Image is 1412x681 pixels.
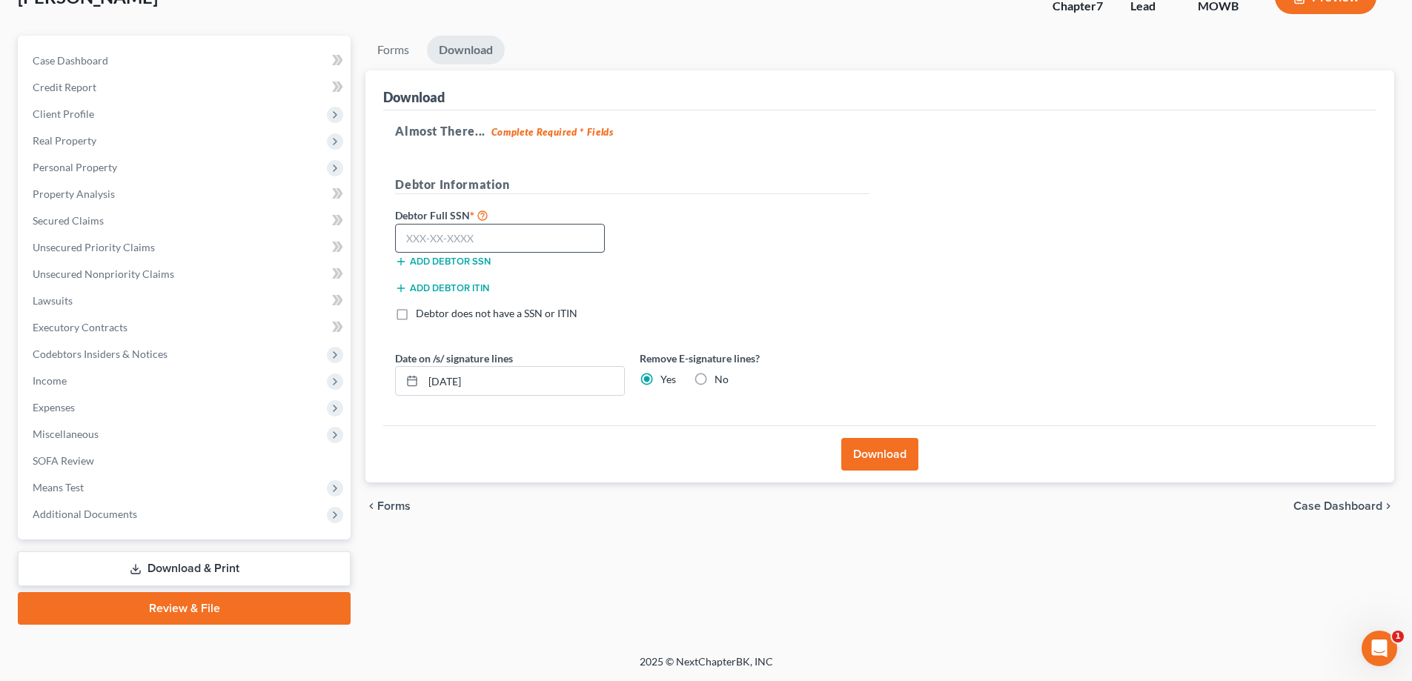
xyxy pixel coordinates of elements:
[715,372,729,387] label: No
[30,356,248,372] div: Form Preview Helper
[173,24,203,53] img: Profile image for Emma
[1362,631,1397,666] iframe: Intercom live chat
[33,499,66,510] span: Home
[21,323,275,351] div: Attorney's Disclosure of Compensation
[21,351,275,378] div: Form Preview Helper
[423,367,624,395] input: MM/DD/YYYY
[21,280,275,323] div: Statement of Financial Affairs - Payments Made in the Last 90 days
[33,454,94,467] span: SOFA Review
[491,126,614,138] strong: Complete Required * Fields
[377,500,411,512] span: Forms
[198,462,296,522] button: Help
[18,551,351,586] a: Download & Print
[1382,500,1394,512] i: chevron_right
[30,384,248,399] div: Amendments
[33,54,108,67] span: Case Dashboard
[30,202,248,218] div: We typically reply in a few hours
[427,36,505,64] a: Download
[18,592,351,625] a: Review & File
[30,187,248,202] div: Send us a message
[21,74,351,101] a: Credit Report
[395,176,869,194] h5: Debtor Information
[235,499,259,510] span: Help
[383,88,445,106] div: Download
[21,47,351,74] a: Case Dashboard
[21,448,351,474] a: SOFA Review
[284,654,1129,681] div: 2025 © NextChapterBK, INC
[640,351,869,366] label: Remove E-signature lines?
[33,241,155,253] span: Unsecured Priority Claims
[395,224,605,253] input: XXX-XX-XXXX
[1293,500,1394,512] a: Case Dashboard chevron_right
[395,351,513,366] label: Date on /s/ signature lines
[33,81,96,93] span: Credit Report
[30,105,267,130] p: Hi there!
[145,24,175,53] img: Profile image for Sara
[33,268,174,280] span: Unsecured Nonpriority Claims
[33,214,104,227] span: Secured Claims
[416,306,577,321] label: Debtor does not have a SSN or ITIN
[30,33,116,47] img: logo
[33,401,75,413] span: Expenses
[15,174,282,230] div: Send us a messageWe typically reply in a few hours
[33,428,99,440] span: Miscellaneous
[33,374,67,387] span: Income
[1392,631,1404,642] span: 1
[30,286,248,317] div: Statement of Financial Affairs - Payments Made in the Last 90 days
[30,130,267,156] p: How can we help?
[365,36,421,64] a: Forms
[21,181,351,207] a: Property Analysis
[388,206,632,224] label: Debtor Full SSN
[33,348,168,360] span: Codebtors Insiders & Notices
[365,500,431,512] button: chevron_left Forms
[21,288,351,314] a: Lawsuits
[123,499,174,510] span: Messages
[21,314,351,341] a: Executory Contracts
[99,462,197,522] button: Messages
[21,207,351,234] a: Secured Claims
[33,481,84,494] span: Means Test
[21,378,275,405] div: Amendments
[30,252,120,268] span: Search for help
[33,134,96,147] span: Real Property
[33,508,137,520] span: Additional Documents
[33,294,73,307] span: Lawsuits
[660,372,676,387] label: Yes
[1293,500,1382,512] span: Case Dashboard
[395,122,1365,140] h5: Almost There...
[33,321,127,333] span: Executory Contracts
[202,24,231,53] img: Profile image for Lindsey
[255,24,282,50] div: Close
[33,161,117,173] span: Personal Property
[30,329,248,345] div: Attorney's Disclosure of Compensation
[21,245,275,274] button: Search for help
[21,261,351,288] a: Unsecured Nonpriority Claims
[395,256,491,268] button: Add debtor SSN
[841,438,918,471] button: Download
[395,282,489,294] button: Add debtor ITIN
[33,187,115,200] span: Property Analysis
[33,107,94,120] span: Client Profile
[365,500,377,512] i: chevron_left
[21,234,351,261] a: Unsecured Priority Claims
